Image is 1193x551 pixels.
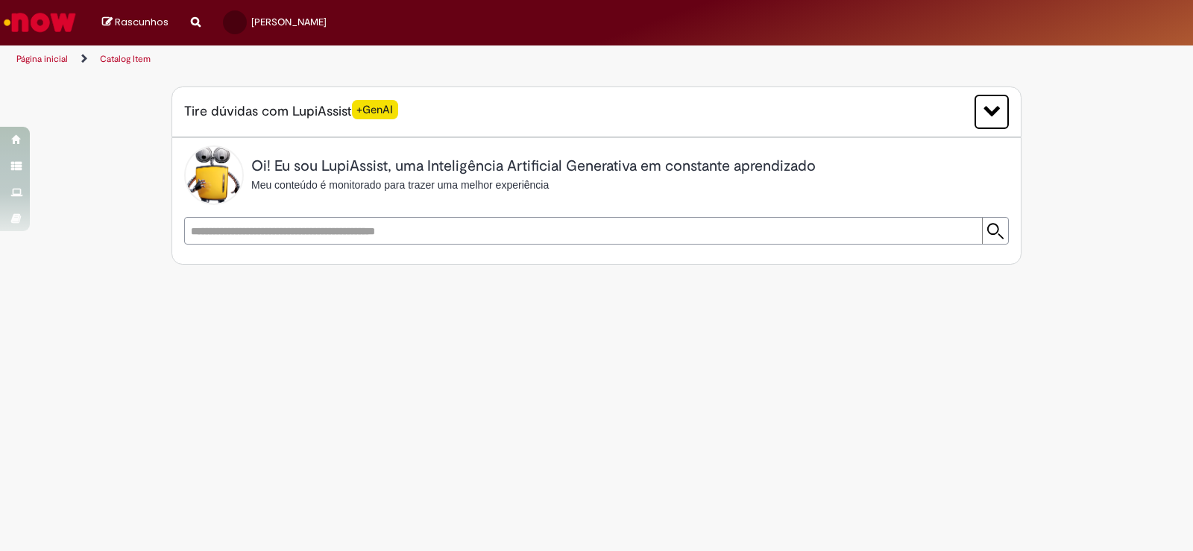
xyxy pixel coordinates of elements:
a: Rascunhos [102,16,169,30]
input: Submit [982,218,1008,244]
a: Catalog Item [100,53,151,65]
ul: Trilhas de página [11,45,784,73]
img: Lupi [184,145,244,205]
h2: Oi! Eu sou LupiAssist, uma Inteligência Artificial Generativa em constante aprendizado [251,158,816,174]
span: [PERSON_NAME] [251,16,327,28]
span: Tire dúvidas com LupiAssist [184,102,398,121]
span: +GenAI [352,100,398,119]
img: ServiceNow [1,7,78,37]
a: Página inicial [16,53,68,65]
span: Rascunhos [115,15,169,29]
span: Meu conteúdo é monitorado para trazer uma melhor experiência [251,179,549,191]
